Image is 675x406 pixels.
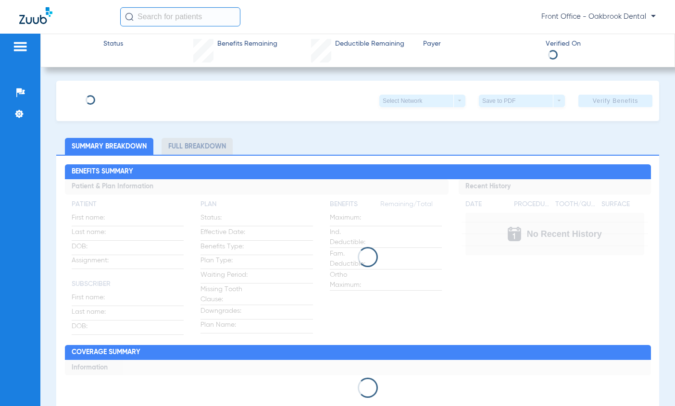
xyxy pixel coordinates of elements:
[120,7,240,26] input: Search for patients
[103,39,123,49] span: Status
[65,164,651,180] h2: Benefits Summary
[335,39,404,49] span: Deductible Remaining
[19,7,52,24] img: Zuub Logo
[541,12,656,22] span: Front Office - Oakbrook Dental
[546,39,660,49] span: Verified On
[162,138,233,155] li: Full Breakdown
[12,41,28,52] img: hamburger-icon
[65,138,153,155] li: Summary Breakdown
[423,39,537,49] span: Payer
[217,39,277,49] span: Benefits Remaining
[65,345,651,360] h2: Coverage Summary
[125,12,134,21] img: Search Icon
